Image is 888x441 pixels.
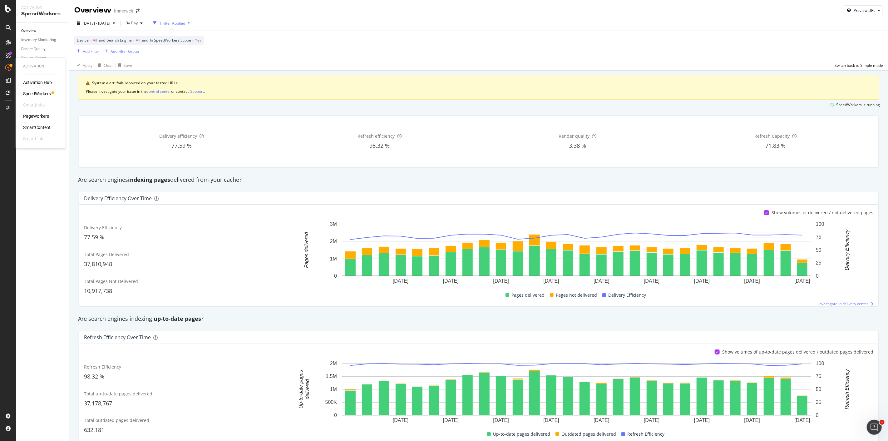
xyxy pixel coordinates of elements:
a: Delivery Center [21,55,65,62]
text: 500K [325,400,337,405]
span: Investigate in delivery center [818,301,868,306]
text: [DATE] [393,279,408,284]
text: [DATE] [644,279,659,284]
button: control center [147,88,171,94]
span: Delivery Efficiency [84,225,122,230]
span: Outdated pages delivered [562,430,616,438]
div: Support [190,89,204,94]
a: Render Quality [21,46,65,52]
text: Refresh Efficiency [844,369,850,409]
text: 75 [816,235,821,240]
text: 25 [816,400,821,405]
text: [DATE] [594,418,609,423]
text: 3M [330,221,337,227]
text: 100 [816,361,824,366]
div: Refresh Efficiency over time [84,334,151,340]
span: = [90,37,92,43]
span: 77.59 % [84,233,104,241]
div: Apply [83,63,92,68]
text: 50 [816,247,821,253]
text: 25 [816,260,821,266]
span: Refresh Efficiency [628,430,665,438]
div: Delivery Center [21,55,46,62]
div: Save [124,63,132,68]
span: Total Pages Not-Delivered [84,278,138,284]
span: 77.59 % [172,142,192,149]
span: Yes [195,36,201,45]
div: SmartLink [23,136,43,142]
div: 1 Filter Applied [159,21,185,26]
span: Up-to-date pages delivered [493,430,550,438]
span: Refresh efficiency [358,133,395,139]
div: Are search engines delivered from your cache? [75,176,882,184]
div: Delivery Efficiency over time [84,195,152,201]
span: 37,178,767 [84,399,112,407]
span: 3.38 % [569,142,586,149]
div: Please investigate your issue in the or contact . [86,88,871,94]
span: Delivery efficiency [160,133,197,139]
div: System alert: fails reported on your tested URLs [92,80,871,86]
a: Overview [21,28,65,34]
div: Immowelt [114,8,133,14]
button: Support [190,88,204,94]
text: [DATE] [443,418,459,423]
button: By Day [123,18,145,28]
div: Show volumes of up-to-date pages delivered / outdated pages delivered [722,349,873,355]
span: Total outdated pages delivered [84,417,149,423]
text: [DATE] [795,279,810,284]
a: PageWorkers [23,113,49,120]
text: 2M [330,361,337,366]
div: Preview URL [854,8,875,13]
span: 98.32 % [370,142,390,149]
a: Investigate in delivery center [818,301,873,306]
button: Save [116,60,132,70]
span: Delivery Efficiency [609,291,646,299]
text: [DATE] [795,418,810,423]
text: [DATE] [393,418,408,423]
button: Add Filter Group [102,47,139,55]
button: Add Filter [74,47,99,55]
span: and [142,37,148,43]
div: Switch back to Simple mode [835,63,883,68]
div: SpeedWorkers is running [836,102,880,107]
text: [DATE] [694,418,710,423]
text: 0 [816,273,819,279]
text: [DATE] [594,279,609,284]
a: SmartContent [23,125,51,131]
div: Clear [104,63,113,68]
text: 2M [330,239,337,244]
text: [DATE] [744,418,760,423]
div: Activation [23,64,58,69]
div: Add Filter [83,49,99,54]
text: 1M [330,387,337,392]
text: 0 [816,413,819,418]
button: Clear [95,60,113,70]
text: Delivery Efficiency [844,229,850,270]
strong: indexing pages [128,176,170,183]
div: Overview [21,28,36,34]
text: 75 [816,374,821,379]
span: Device [77,37,89,43]
span: 98.32 % [84,373,104,380]
button: Switch back to Simple mode [832,60,883,70]
span: 71.83 % [766,142,786,149]
div: Are search engines indexing ? [75,315,882,323]
span: By Day [123,20,138,26]
div: warning banner [78,75,879,100]
span: All [93,36,97,45]
span: 632,181 [84,426,104,434]
div: SmartIndex [23,102,46,108]
svg: A chart. [283,221,870,286]
div: A chart. [283,360,870,425]
text: [DATE] [443,279,459,284]
div: Inventory Monitoring [21,37,56,43]
text: 0 [334,273,337,279]
div: Activation [21,5,64,10]
button: Apply [74,60,92,70]
text: 0 [334,413,337,418]
span: 1 [880,420,885,425]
